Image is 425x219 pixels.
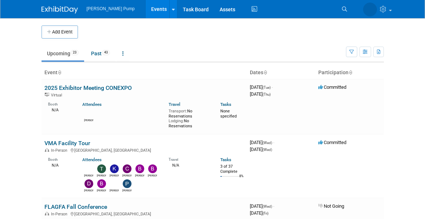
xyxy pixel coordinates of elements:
[220,157,231,162] a: Tasks
[48,107,72,113] div: N/A
[273,140,274,145] span: -
[82,157,102,162] a: Attendees
[318,84,346,90] span: Committed
[110,179,119,188] img: Ryan McHugh
[349,69,352,75] a: Sort by Participation Type
[250,140,274,145] span: [DATE]
[169,162,209,168] div: N/A
[135,173,144,178] div: Bobby Zitzka
[86,47,115,60] a: Past43
[263,211,268,215] span: (Fri)
[123,164,131,173] img: Christopher Thompson
[42,47,84,60] a: Upcoming23
[220,164,244,174] div: 3 of 37 Complete
[273,203,274,209] span: -
[45,148,49,152] img: In-Person Event
[44,140,90,147] a: VMA Facility Tour
[263,85,271,89] span: (Tue)
[123,179,131,188] img: Patrick Champagne
[110,164,119,173] img: Kelly Seliga
[239,174,244,184] td: 8%
[169,107,209,129] div: No Reservations No Reservations
[247,67,315,79] th: Dates
[97,164,106,173] img: Teri Beth Perkins
[102,50,110,55] span: 43
[48,100,72,107] div: Booth
[122,173,131,178] div: Christopher Thompson
[48,162,72,168] div: N/A
[97,173,106,178] div: Teri Beth Perkins
[263,141,272,145] span: (Wed)
[169,119,184,123] span: Lodging:
[48,155,72,162] div: Booth
[169,109,187,114] span: Transport:
[272,84,273,90] span: -
[84,173,93,178] div: Amanda Smith
[42,25,78,39] button: Add Event
[44,203,107,210] a: FLAGFA Fall Conference
[84,164,93,173] img: Amanda Smith
[169,102,180,107] a: Travel
[363,3,377,16] img: Amanda Smith
[84,118,93,122] div: Amanda Smith
[135,164,144,173] img: Bobby Zitzka
[51,148,70,153] span: In-Person
[84,109,93,118] img: Amanda Smith
[71,50,79,55] span: 23
[220,102,231,107] a: Tasks
[51,212,70,216] span: In-Person
[51,93,64,97] span: Virtual
[250,203,274,209] span: [DATE]
[97,179,106,188] img: Brian Lee
[250,91,271,97] span: [DATE]
[42,67,247,79] th: Event
[44,147,244,153] div: [GEOGRAPHIC_DATA], [GEOGRAPHIC_DATA]
[169,155,209,162] div: Travel
[263,69,267,75] a: Sort by Start Date
[122,188,131,192] div: Patrick Champagne
[84,179,93,188] img: David Perry
[315,67,384,79] th: Participation
[263,148,272,152] span: (Wed)
[250,210,268,216] span: [DATE]
[148,164,157,173] img: Brian Peek
[45,212,49,215] img: In-Person Event
[44,211,244,216] div: [GEOGRAPHIC_DATA], [GEOGRAPHIC_DATA]
[250,84,273,90] span: [DATE]
[45,93,49,96] img: Virtual Event
[82,102,102,107] a: Attendees
[110,173,119,178] div: Kelly Seliga
[318,140,346,145] span: Committed
[110,188,119,192] div: Ryan McHugh
[58,69,61,75] a: Sort by Event Name
[250,147,272,152] span: [DATE]
[87,6,135,11] span: [PERSON_NAME] Pump
[44,84,132,91] a: 2025 Exhibitor Meeting CONEXPO
[220,109,237,119] span: None specified
[84,188,93,192] div: David Perry
[318,203,344,209] span: Not Going
[263,204,272,208] span: (Wed)
[263,92,271,96] span: (Thu)
[97,188,106,192] div: Brian Lee
[42,6,78,13] img: ExhibitDay
[148,173,157,178] div: Brian Peek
